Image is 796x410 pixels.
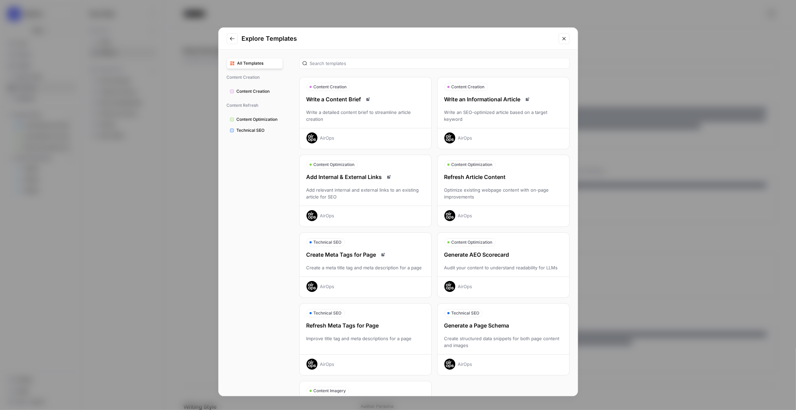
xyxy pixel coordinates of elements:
[437,232,570,298] button: Content OptimizationGenerate AEO ScorecardAudit your content to understand readability for LLMsAi...
[300,251,431,259] div: Create Meta Tags for Page
[452,162,493,168] span: Content Optimization
[438,335,569,349] div: Create structured data snippets for both page content and images
[227,114,283,125] button: Content Optimization
[320,212,335,219] div: AirOps
[458,361,472,368] div: AirOps
[227,72,283,83] span: Content Creation
[438,109,569,123] div: Write an SEO-optimized article based on a target keyword
[559,33,570,44] button: Close modal
[237,127,280,133] span: Technical SEO
[438,251,569,259] div: Generate AEO Scorecard
[300,109,431,123] div: Write a detailed content brief to streamline article creation
[227,33,238,44] button: Go to previous step
[523,95,532,103] a: Read docs
[299,232,432,298] button: Technical SEOCreate Meta Tags for PageRead docsCreate a meta title tag and meta description for a...
[438,264,569,271] div: Audit your content to understand readability for LLMs
[437,155,570,227] button: Content OptimizationRefresh Article ContentOptimize existing webpage content with on-page improve...
[237,88,280,94] span: Content Creation
[438,173,569,181] div: Refresh Article Content
[452,84,485,90] span: Content Creation
[458,283,472,290] div: AirOps
[237,60,280,66] span: All Templates
[437,303,570,375] button: Technical SEOGenerate a Page SchemaCreate structured data snippets for both page content and imag...
[320,283,335,290] div: AirOps
[379,251,387,259] a: Read docs
[299,303,432,375] button: Technical SEORefresh Meta Tags for PageImprove title tag and meta descriptions for a pageAirOps
[300,187,431,200] div: Add relevant internal and external links to an existing article for SEO
[314,310,342,316] span: Technical SEO
[320,134,335,141] div: AirOps
[299,155,432,227] button: Content OptimizationAdd Internal & External LinksRead docsAdd relevant internal and external link...
[300,264,431,271] div: Create a meta title tag and meta description for a page
[227,86,283,97] button: Content Creation
[237,116,280,123] span: Content Optimization
[227,58,283,69] button: All Templates
[314,84,347,90] span: Content Creation
[314,388,346,394] span: Content Imagery
[300,335,431,349] div: Improve title tag and meta descriptions for a page
[314,239,342,245] span: Technical SEO
[300,95,431,103] div: Write a Content Brief
[452,239,493,245] span: Content Optimization
[320,361,335,368] div: AirOps
[438,95,569,103] div: Write an Informational Article
[227,100,283,111] span: Content Refresh
[385,173,393,181] a: Read docs
[300,321,431,330] div: Refresh Meta Tags for Page
[437,77,570,149] button: Content CreationWrite an Informational ArticleRead docsWrite an SEO-optimized article based on a ...
[452,310,480,316] span: Technical SEO
[458,134,472,141] div: AirOps
[438,187,569,200] div: Optimize existing webpage content with on-page improvements
[438,321,569,330] div: Generate a Page Schema
[364,95,372,103] a: Read docs
[310,60,566,67] input: Search templates
[300,173,431,181] div: Add Internal & External Links
[299,77,432,149] button: Content CreationWrite a Content BriefRead docsWrite a detailed content brief to streamline articl...
[227,125,283,136] button: Technical SEO
[242,34,554,43] h2: Explore Templates
[314,162,355,168] span: Content Optimization
[458,212,472,219] div: AirOps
